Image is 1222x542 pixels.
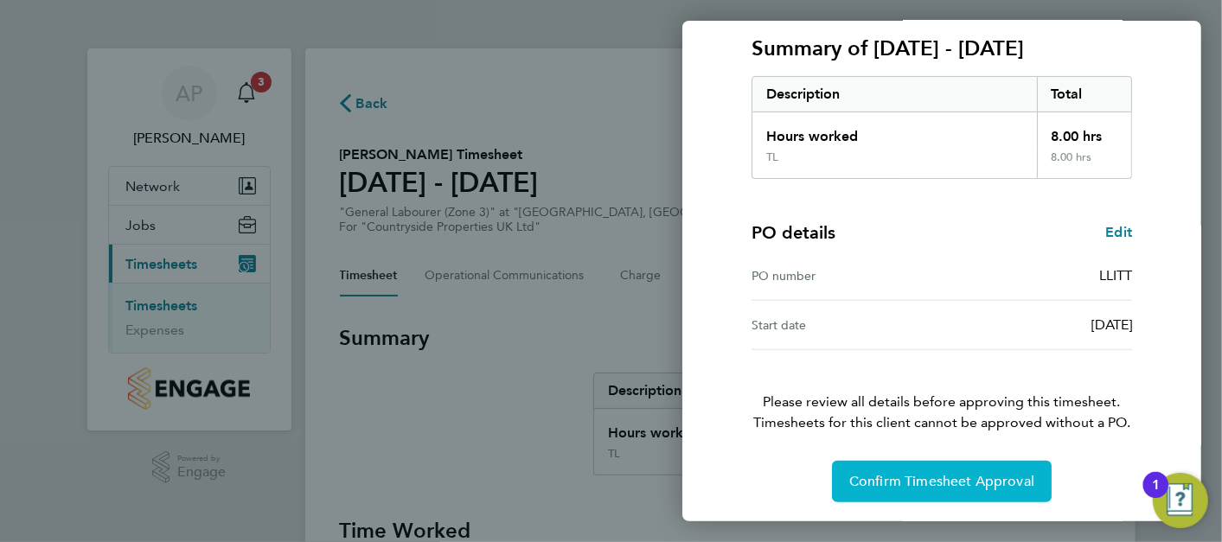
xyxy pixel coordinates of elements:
[1037,150,1132,178] div: 8.00 hrs
[752,112,1037,150] div: Hours worked
[752,76,1132,179] div: Summary of 15 - 21 Sep 2025
[752,315,942,335] div: Start date
[766,150,778,164] div: TL
[752,77,1037,112] div: Description
[1105,222,1132,243] a: Edit
[752,220,835,245] h4: PO details
[942,315,1132,335] div: [DATE]
[752,265,942,286] div: PO number
[849,473,1034,490] span: Confirm Timesheet Approval
[731,412,1153,433] span: Timesheets for this client cannot be approved without a PO.
[1037,77,1132,112] div: Total
[1099,267,1132,284] span: LLITT
[1105,224,1132,240] span: Edit
[731,350,1153,433] p: Please review all details before approving this timesheet.
[1152,485,1160,507] div: 1
[1153,473,1208,528] button: Open Resource Center, 1 new notification
[752,35,1132,62] h3: Summary of [DATE] - [DATE]
[1037,112,1132,150] div: 8.00 hrs
[832,461,1052,502] button: Confirm Timesheet Approval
